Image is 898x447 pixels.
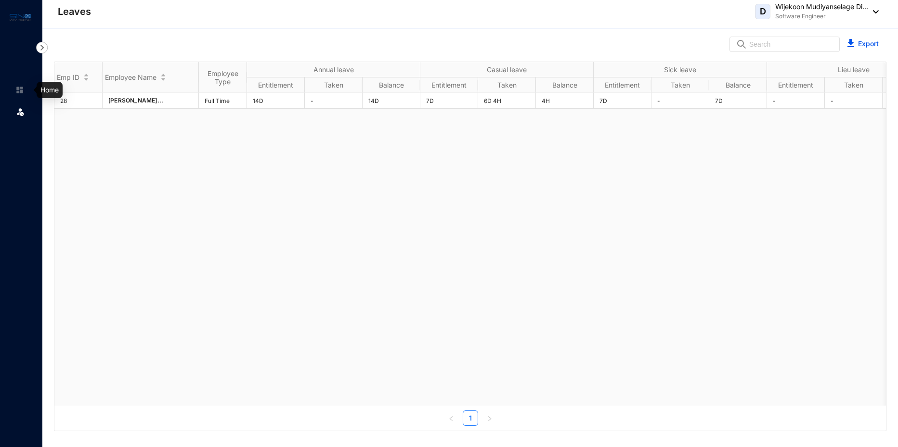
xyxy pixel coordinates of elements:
[651,77,709,93] th: Taken
[199,93,247,109] td: Full Time
[487,416,493,421] span: right
[594,93,651,109] td: 7D
[594,62,767,77] th: Sick leave
[767,77,825,93] th: Entitlement
[54,62,103,93] th: Emp ID
[36,42,48,53] img: nav-icon-right.af6afadce00d159da59955279c43614e.svg
[749,37,833,51] input: Search
[858,39,879,48] a: Export
[651,93,709,109] td: -
[594,77,651,93] th: Entitlement
[15,107,25,116] img: leave.99b8a76c7fa76a53782d.svg
[199,62,247,93] th: Employee Type
[420,77,478,93] th: Entitlement
[448,416,454,421] span: left
[420,93,478,109] td: 7D
[760,7,766,16] span: D
[420,62,594,77] th: Casual leave
[10,12,31,23] img: logo
[840,37,886,52] button: Export
[247,77,305,93] th: Entitlement
[847,39,854,47] img: blue-download.5ef7b2b032fd340530a27f4ceaf19358.svg
[775,12,868,21] p: Software Engineer
[58,5,91,18] p: Leaves
[15,86,24,94] img: home-unselected.a29eae3204392db15eaf.svg
[8,80,31,100] li: Home
[775,2,868,12] p: Wijekoon Mudiyanselage Di...
[478,77,536,93] th: Taken
[482,410,497,426] button: right
[482,410,497,426] li: Next Page
[305,93,363,109] td: -
[57,73,79,81] span: Emp ID
[443,410,459,426] button: left
[478,93,536,109] td: 6D 4H
[868,10,879,13] img: dropdown-black.8e83cc76930a90b1a4fdb6d089b7bf3a.svg
[363,93,420,109] td: 14D
[825,93,883,109] td: -
[709,77,767,93] th: Balance
[536,77,594,93] th: Balance
[767,93,825,109] td: -
[463,411,478,425] a: 1
[247,62,420,77] th: Annual leave
[825,77,883,93] th: Taken
[736,39,747,49] img: search.8ce656024d3affaeffe32e5b30621cb7.svg
[443,410,459,426] li: Previous Page
[105,73,156,81] span: Employee Name
[108,97,163,104] span: [PERSON_NAME]...
[363,77,420,93] th: Balance
[709,93,767,109] td: 7D
[305,77,363,93] th: Taken
[536,93,594,109] td: 4H
[54,93,103,109] td: 28
[103,62,199,93] th: Employee Name
[247,93,305,109] td: 14D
